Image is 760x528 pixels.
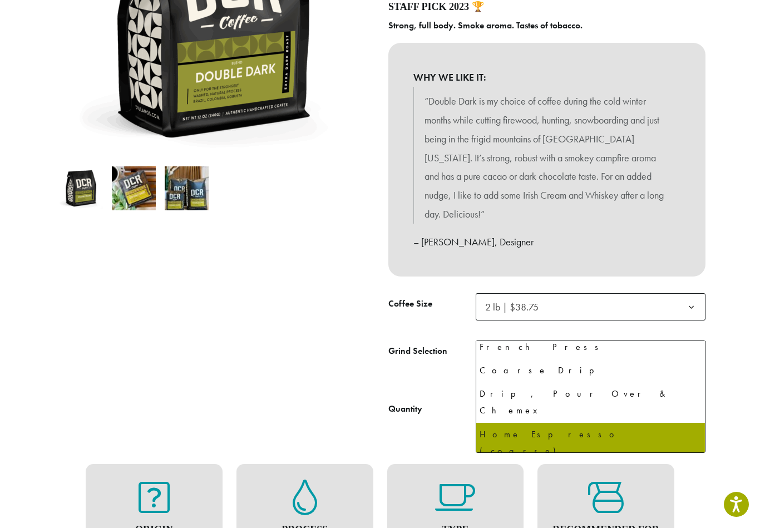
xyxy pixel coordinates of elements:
img: Double Dark - Image 3 [165,166,209,210]
b: WHY WE LIKE IT: [413,68,680,87]
div: French Press [480,339,702,356]
div: Home Espresso (coarse) [480,426,702,460]
label: Coffee Size [388,296,476,312]
span: Select [476,341,705,368]
span: 2 lb | $38.75 [476,293,705,320]
img: Double Dark - Image 2 [112,166,156,210]
div: Drip, Pour Over & Chemex [480,386,702,419]
img: Double Dark [59,166,103,210]
p: “Double Dark is my choice of coffee during the cold winter months while cutting firewood, hunting... [425,92,669,224]
span: 2 lb | $38.75 [485,300,539,313]
b: Strong, full body. Smoke aroma. Tastes of tobacco. [388,19,583,31]
span: 2 lb | $38.75 [481,296,550,318]
div: Coarse Drip [480,362,702,379]
label: Grind Selection [388,343,476,359]
p: – [PERSON_NAME], Designer [413,233,680,251]
h4: STAFF PICK 2023 🏆 [388,1,705,13]
div: Quantity [388,402,422,416]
